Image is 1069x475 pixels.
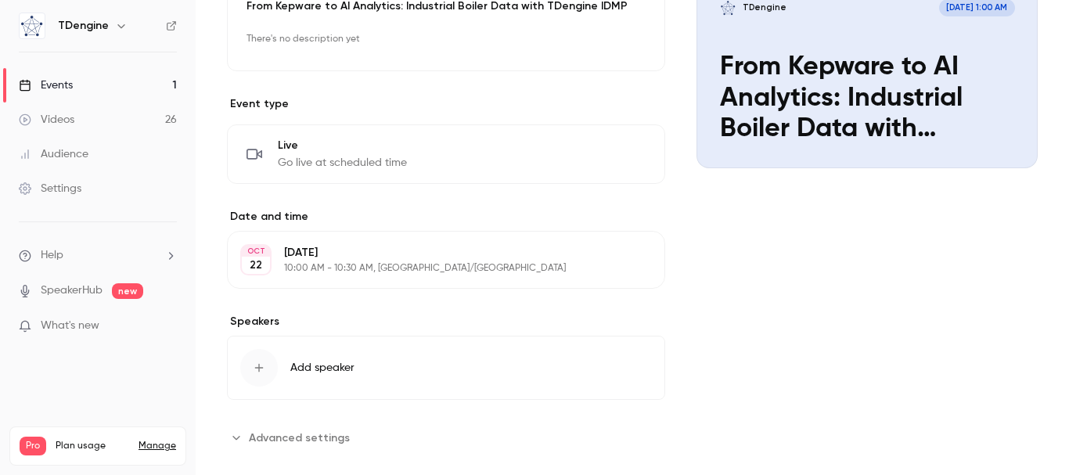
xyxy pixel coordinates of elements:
div: OCT [242,246,270,257]
img: TDengine [20,13,45,38]
p: There's no description yet [247,27,646,52]
label: Date and time [227,209,665,225]
div: Videos [19,112,74,128]
section: Advanced settings [227,425,665,450]
a: SpeakerHub [41,282,103,299]
a: Manage [139,440,176,452]
span: Help [41,247,63,264]
button: Advanced settings [227,425,359,450]
label: Speakers [227,314,665,329]
li: help-dropdown-opener [19,247,177,264]
span: Live [278,138,407,153]
div: Audience [19,146,88,162]
span: Add speaker [290,360,355,376]
span: Pro [20,437,46,455]
div: Events [19,77,73,93]
div: Settings [19,181,81,196]
span: Advanced settings [249,430,350,446]
p: Event type [227,96,665,112]
p: 22 [250,257,262,273]
span: What's new [41,318,99,334]
p: 10:00 AM - 10:30 AM, [GEOGRAPHIC_DATA]/[GEOGRAPHIC_DATA] [284,262,582,275]
p: [DATE] [284,245,582,261]
h6: TDengine [58,18,109,34]
span: new [112,283,143,299]
span: Go live at scheduled time [278,155,407,171]
button: Add speaker [227,336,665,400]
span: Plan usage [56,440,129,452]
